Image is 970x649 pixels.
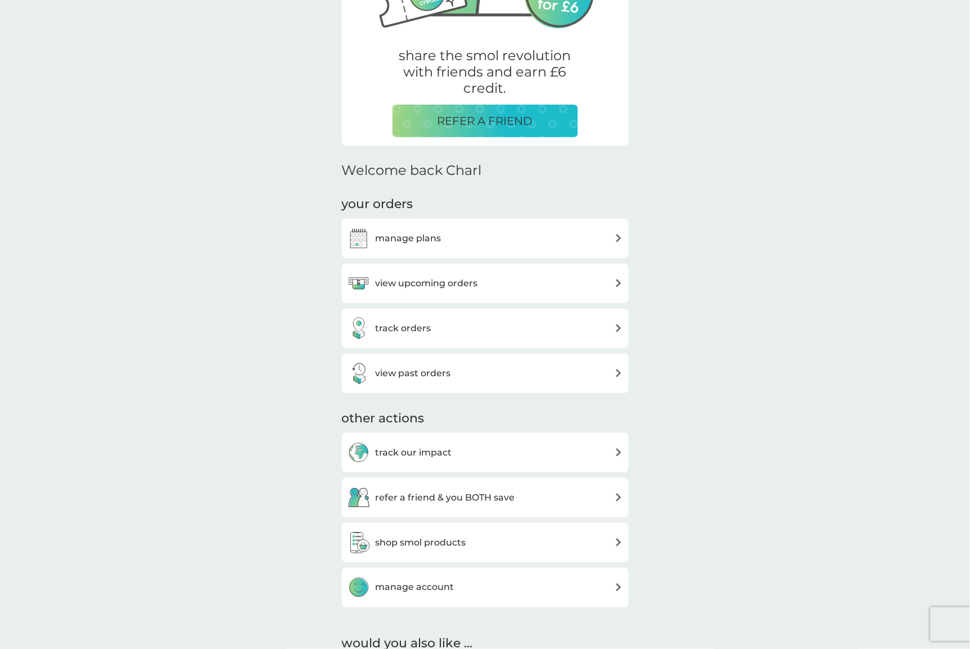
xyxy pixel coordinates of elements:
[615,583,623,592] img: arrow right
[615,234,623,242] img: arrow right
[376,276,478,291] h3: view upcoming orders
[342,410,425,427] h3: other actions
[615,538,623,547] img: arrow right
[342,163,482,179] h2: Welcome back Charl
[376,490,515,505] h3: refer a friend & you BOTH save
[615,369,623,377] img: arrow right
[376,535,466,550] h3: shop smol products
[615,324,623,332] img: arrow right
[376,366,451,381] h3: view past orders
[376,231,441,246] h3: manage plans
[615,279,623,287] img: arrow right
[392,48,578,96] p: share the smol revolution with friends and earn £6 credit.
[342,196,413,213] h3: your orders
[392,105,578,137] button: REFER A FRIEND
[376,321,431,336] h3: track orders
[376,445,452,460] h3: track our impact
[437,112,533,130] p: REFER A FRIEND
[615,448,623,457] img: arrow right
[376,580,454,595] h3: manage account
[615,493,623,502] img: arrow right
